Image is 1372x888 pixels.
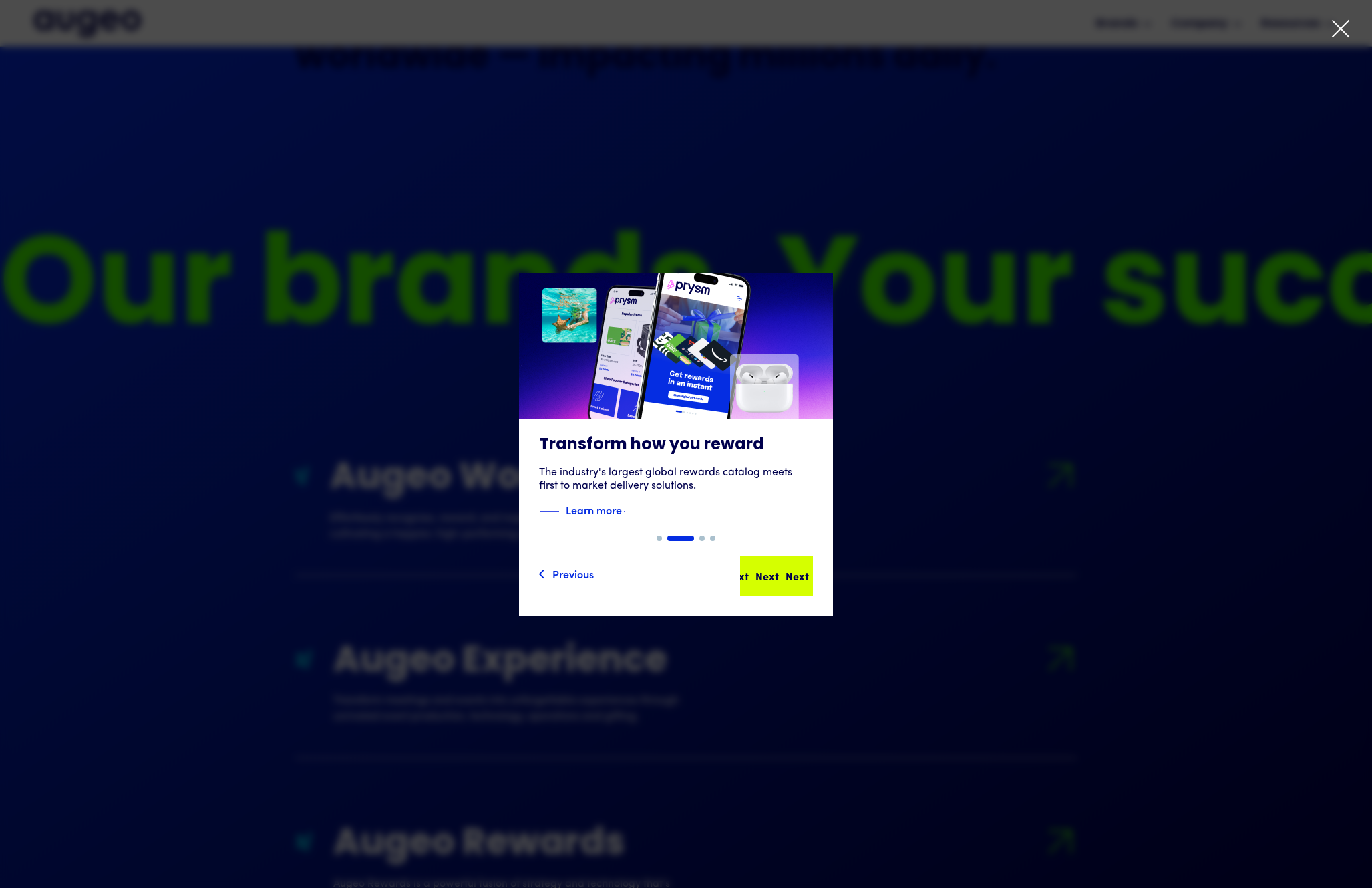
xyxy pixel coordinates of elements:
[710,536,715,541] div: Show slide 4 of 4
[539,435,813,455] h3: Transform how you reward
[566,502,622,517] strong: Learn more
[539,504,559,520] img: Blue decorative line
[539,466,813,493] div: The industry's largest global rewards catalog meets first to market delivery solutions.
[740,556,813,596] a: NextNextNext
[623,504,643,520] img: Blue text arrow
[667,536,694,541] div: Show slide 2 of 4
[552,566,594,582] div: Previous
[755,568,779,584] div: Next
[519,273,833,536] a: Transform how you rewardThe industry's largest global rewards catalog meets first to market deliv...
[699,536,705,541] div: Show slide 3 of 4
[657,536,662,541] div: Show slide 1 of 4
[786,568,809,584] div: Next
